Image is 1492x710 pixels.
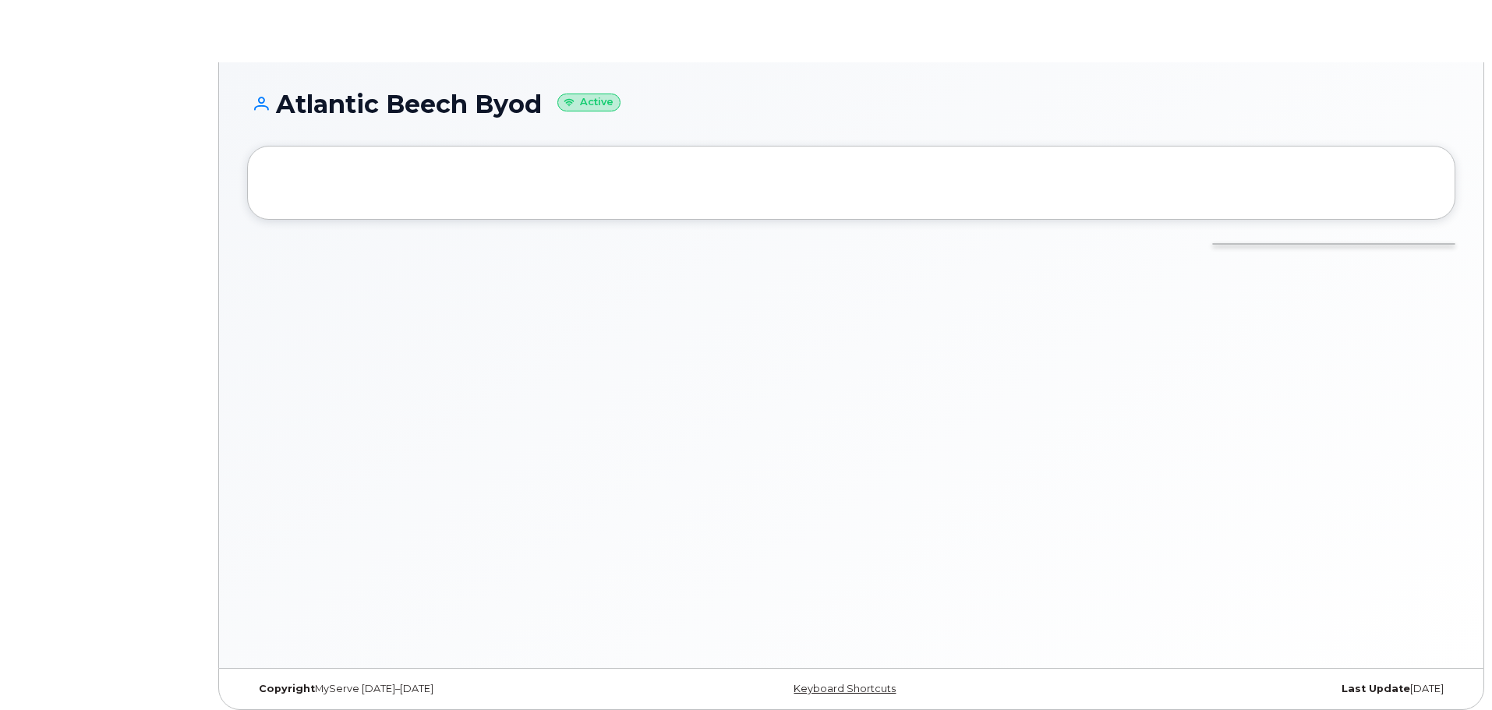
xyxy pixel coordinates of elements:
strong: Last Update [1342,683,1410,694]
h1: Atlantic Beech Byod [247,90,1455,118]
a: Keyboard Shortcuts [794,683,896,694]
div: MyServe [DATE]–[DATE] [247,683,650,695]
small: Active [557,94,620,111]
strong: Copyright [259,683,315,694]
div: [DATE] [1052,683,1455,695]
